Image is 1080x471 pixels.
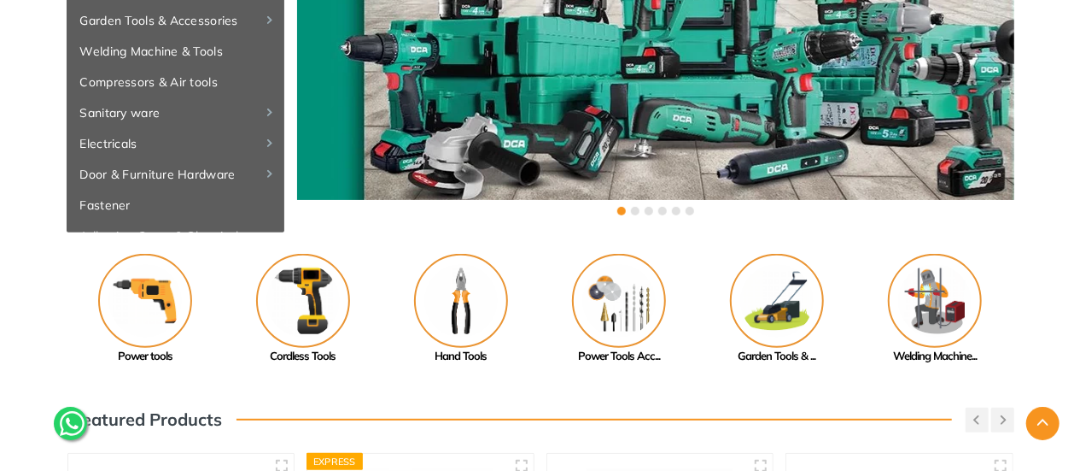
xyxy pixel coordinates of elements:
[306,453,363,470] div: Express
[730,254,824,348] img: Royal - Garden Tools & Accessories
[698,348,856,365] div: Garden Tools & ...
[888,254,982,348] img: Royal - Welding Machine & Tools
[225,348,382,365] div: Cordless Tools
[856,254,1014,365] a: Welding Machine...
[67,97,284,128] a: Sanitary ware
[572,254,666,348] img: Royal - Power Tools Accessories
[225,254,382,365] a: Cordless Tools
[382,348,540,365] div: Hand Tools
[67,221,284,251] a: Adhesive, Spray & Chemical
[67,67,284,97] a: Compressors & Air tools
[67,190,284,221] a: Fastener
[540,348,698,365] div: Power Tools Acc...
[256,254,350,348] img: Royal - Cordless Tools
[382,254,540,365] a: Hand Tools
[67,128,284,159] a: Electricals
[856,348,1014,365] div: Welding Machine...
[67,36,284,67] a: Welding Machine & Tools
[414,254,508,348] img: Royal - Hand Tools
[67,254,225,365] a: Power tools
[698,254,856,365] a: Garden Tools & ...
[98,254,192,348] img: Royal - Power tools
[67,5,284,36] a: Garden Tools & Accessories
[67,348,225,365] div: Power tools
[67,159,284,190] a: Door & Furniture Hardware
[540,254,698,365] a: Power Tools Acc...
